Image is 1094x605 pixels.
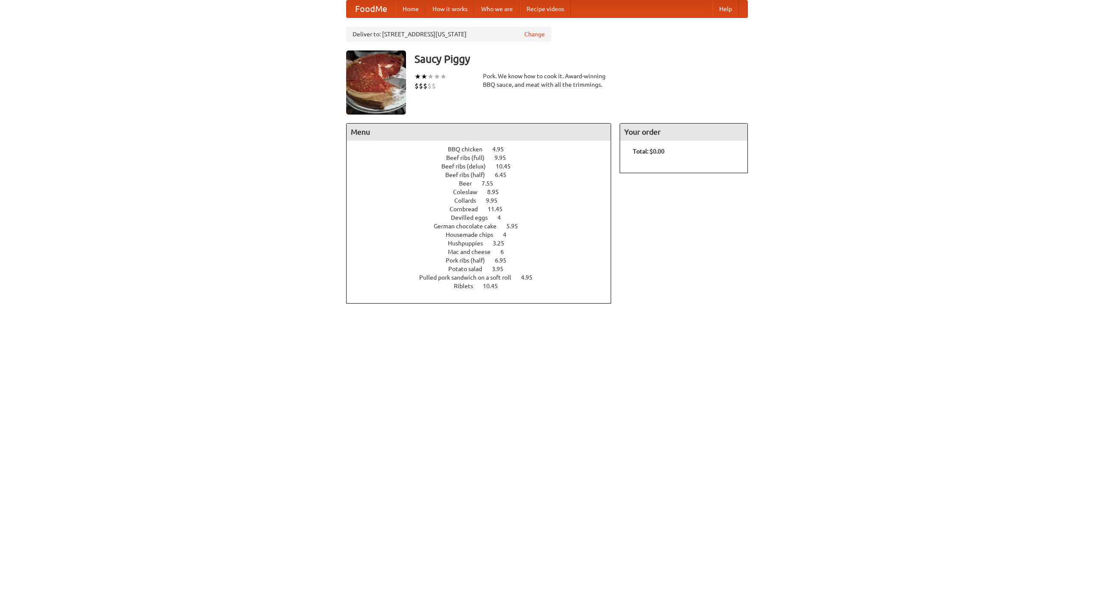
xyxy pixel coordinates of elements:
a: Devilled eggs 4 [451,214,517,221]
img: angular.jpg [346,50,406,115]
a: Help [712,0,739,18]
li: ★ [421,72,427,81]
li: ★ [440,72,447,81]
span: Collards [454,197,485,204]
h3: Saucy Piggy [415,50,748,68]
span: Pulled pork sandwich on a soft roll [419,274,520,281]
span: German chocolate cake [434,223,505,230]
span: 9.95 [494,154,515,161]
b: Total: $0.00 [633,148,665,155]
a: Housemade chips 4 [446,231,522,238]
a: Beer 7.55 [459,180,509,187]
span: Hushpuppies [448,240,491,247]
span: 10.45 [496,163,519,170]
span: 11.45 [488,206,511,212]
li: ★ [434,72,440,81]
a: Collards 9.95 [454,197,513,204]
a: Hushpuppies 3.25 [448,240,520,247]
span: 7.55 [482,180,502,187]
a: Riblets 10.45 [454,283,514,289]
a: Mac and cheese 6 [448,248,520,255]
span: Beer [459,180,480,187]
a: German chocolate cake 5.95 [434,223,534,230]
a: BBQ chicken 4.95 [448,146,520,153]
a: Cornbread 11.45 [450,206,518,212]
li: $ [427,81,432,91]
span: Riblets [454,283,482,289]
span: Beef ribs (delux) [441,163,494,170]
span: 6.45 [495,171,515,178]
span: 6 [500,248,512,255]
span: Beef ribs (full) [446,154,493,161]
a: Coleslaw 8.95 [453,189,515,195]
a: Beef ribs (delux) 10.45 [441,163,526,170]
span: Mac and cheese [448,248,499,255]
span: 4.95 [521,274,541,281]
span: 3.25 [493,240,513,247]
span: 4.95 [492,146,512,153]
li: ★ [427,72,434,81]
span: 8.95 [487,189,507,195]
span: Coleslaw [453,189,486,195]
a: Pulled pork sandwich on a soft roll 4.95 [419,274,548,281]
a: Potato salad 3.95 [448,266,519,272]
span: BBQ chicken [448,146,491,153]
span: 10.45 [483,283,506,289]
a: FoodMe [347,0,396,18]
span: Devilled eggs [451,214,496,221]
div: Pork. We know how to cook it. Award-winning BBQ sauce, and meat with all the trimmings. [483,72,611,89]
a: Beef ribs (full) 9.95 [446,154,522,161]
li: ★ [415,72,421,81]
a: Pork ribs (half) 6.95 [446,257,522,264]
li: $ [423,81,427,91]
span: 4 [503,231,515,238]
span: Potato salad [448,266,491,272]
li: $ [432,81,436,91]
a: Beef ribs (half) 6.45 [445,171,522,178]
li: $ [415,81,419,91]
span: 3.95 [492,266,512,272]
span: 6.95 [495,257,515,264]
a: Home [396,0,426,18]
h4: Menu [347,124,611,141]
span: Cornbread [450,206,486,212]
a: Who we are [474,0,520,18]
span: Housemade chips [446,231,502,238]
a: Change [524,30,545,38]
li: $ [419,81,423,91]
h4: Your order [620,124,747,141]
span: Pork ribs (half) [446,257,494,264]
div: Deliver to: [STREET_ADDRESS][US_STATE] [346,27,551,42]
span: 9.95 [486,197,506,204]
span: Beef ribs (half) [445,171,494,178]
a: How it works [426,0,474,18]
span: 4 [497,214,509,221]
span: 5.95 [506,223,526,230]
a: Recipe videos [520,0,571,18]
